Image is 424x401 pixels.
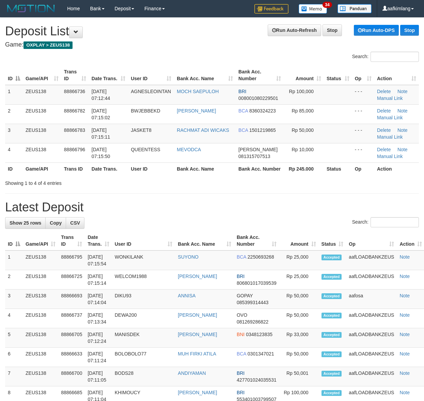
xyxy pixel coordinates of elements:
a: CSV [66,217,84,229]
td: 2 [5,104,23,124]
td: WONKILANK [112,250,175,270]
th: Status: activate to sort column ascending [324,66,352,85]
th: Trans ID: activate to sort column ascending [58,231,85,250]
th: Status [324,162,352,175]
a: Note [399,370,410,376]
span: BRI [238,89,246,94]
td: ZEUS138 [23,309,58,328]
a: Show 25 rows [5,217,46,229]
a: SUYONO [178,254,199,260]
label: Search: [352,217,419,227]
span: BNI [237,332,245,337]
span: OVO [237,312,247,318]
td: 88866725 [58,270,85,290]
span: JASKET8 [131,127,152,133]
th: ID [5,162,23,175]
th: Game/API: activate to sort column ascending [23,231,58,250]
td: ZEUS138 [23,104,61,124]
td: aafLOADBANKZEUS [346,328,397,348]
span: CSV [70,220,80,226]
td: 88866795 [58,250,85,270]
td: [DATE] 07:13:34 [85,309,112,328]
span: Rp 50,000 [292,127,314,133]
a: [PERSON_NAME] [178,274,217,279]
span: Copy 081269286822 to clipboard [237,319,268,325]
input: Search: [371,217,419,227]
span: GOPAY [237,293,253,298]
span: [DATE] 07:15:02 [92,108,110,120]
td: [DATE] 07:14:04 [85,290,112,309]
td: Rp 50,000 [279,290,319,309]
a: Note [399,390,410,395]
th: Game/API [23,162,61,175]
td: ZEUS138 [23,85,61,105]
td: 3 [5,290,23,309]
a: ANDIYAMAN [178,370,206,376]
span: BRI [237,274,245,279]
td: 4 [5,309,23,328]
td: aafosa [346,290,397,309]
a: Run Auto-Refresh [268,24,321,36]
th: Bank Acc. Name: activate to sort column ascending [174,66,236,85]
td: [DATE] 07:11:24 [85,348,112,367]
td: [DATE] 07:12:24 [85,328,112,348]
img: panduan.png [337,4,372,13]
th: User ID [128,162,174,175]
span: OXPLAY > ZEUS138 [23,41,73,49]
td: DEWA200 [112,309,175,328]
span: Copy 0301347021 to clipboard [248,351,274,356]
th: Action: activate to sort column ascending [374,66,419,85]
td: ZEUS138 [23,367,58,386]
span: BRI [237,370,245,376]
th: ID: activate to sort column descending [5,66,23,85]
td: - - - [352,143,374,162]
th: Op: activate to sort column ascending [346,231,397,250]
span: [DATE] 07:15:50 [92,147,110,159]
span: 88866736 [64,89,85,94]
h1: Latest Deposit [5,201,419,214]
td: 88866633 [58,348,85,367]
th: User ID: activate to sort column ascending [128,66,174,85]
span: 88866796 [64,147,85,152]
a: Manual Link [377,134,403,140]
td: Rp 50,000 [279,348,319,367]
span: Copy 085399314443 to clipboard [237,300,268,305]
span: QUEENTESS [131,147,160,152]
td: ZEUS138 [23,143,61,162]
td: 2 [5,270,23,290]
th: Date Trans. [89,162,128,175]
td: aafLOADBANKZEUS [346,348,397,367]
a: Copy [45,217,66,229]
a: ANNISA [178,293,195,298]
td: 88866705 [58,328,85,348]
a: MEVODCA [177,147,201,152]
span: 88866783 [64,127,85,133]
span: Copy 806801017039539 to clipboard [237,280,277,286]
td: Rp 50,000 [279,309,319,328]
a: Stop [400,25,419,36]
span: Rp 10,000 [292,147,314,152]
span: Copy [50,220,62,226]
a: Note [399,312,410,318]
span: Copy 427701024035531 to clipboard [237,377,277,383]
span: [DATE] 07:15:11 [92,127,110,140]
span: Rp 100,000 [289,89,314,94]
th: Bank Acc. Number: activate to sort column ascending [234,231,279,250]
th: Op [352,162,374,175]
th: Bank Acc. Name: activate to sort column ascending [175,231,234,250]
td: 88866737 [58,309,85,328]
th: Rp 245.000 [284,162,324,175]
th: Trans ID [61,162,89,175]
span: Copy 2250693268 to clipboard [248,254,274,260]
td: [DATE] 07:11:05 [85,367,112,386]
td: 88866693 [58,290,85,309]
td: 1 [5,85,23,105]
a: Note [399,351,410,356]
a: [PERSON_NAME] [178,390,217,395]
td: - - - [352,124,374,143]
span: 34 [323,2,332,8]
td: 4 [5,143,23,162]
a: Manual Link [377,115,403,120]
td: Rp 33,000 [279,328,319,348]
span: Accepted [321,351,342,357]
